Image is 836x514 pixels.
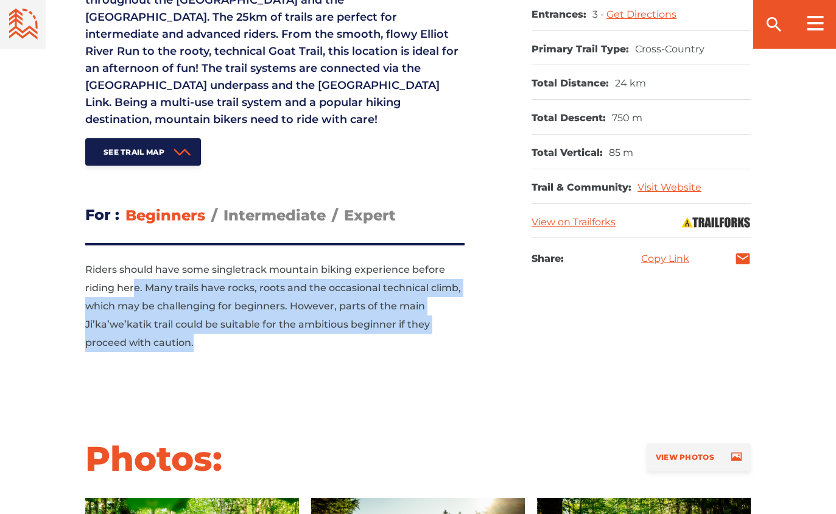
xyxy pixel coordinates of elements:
[532,77,609,90] dt: Total Distance:
[532,112,606,125] dt: Total Descent:
[638,181,701,193] a: Visit Website
[612,112,642,125] dd: 750 m
[85,138,201,166] a: See Trail Map
[125,206,205,224] span: Beginners
[532,9,586,21] dt: Entrances:
[223,206,326,224] span: Intermediate
[592,9,606,20] span: 3
[344,206,396,224] span: Expert
[104,147,164,157] span: See Trail Map
[656,452,714,462] span: View Photos
[735,251,751,267] a: mail
[532,181,631,194] dt: Trail & Community:
[532,147,603,160] dt: Total Vertical:
[615,77,646,90] dd: 24 km
[606,9,676,20] a: Get Directions
[85,202,119,228] h3: For
[764,15,784,34] ion-icon: search
[532,216,616,228] a: View on Trailforks
[85,264,461,348] span: Riders should have some singletrack mountain biking experience before riding here. Many trails ha...
[85,437,222,480] h2: Photos:
[532,250,564,267] h3: Share:
[609,147,633,160] dd: 85 m
[532,43,629,56] dt: Primary Trail Type:
[681,216,751,228] img: Trailforks
[635,43,704,56] dd: Cross-Country
[647,443,751,471] a: View Photos
[641,254,689,264] a: Copy Link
